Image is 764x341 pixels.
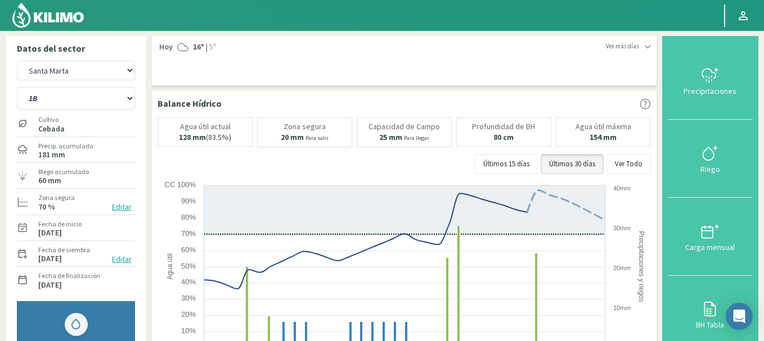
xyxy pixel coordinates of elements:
text: 30% [181,294,196,302]
span: 5º [208,42,216,53]
label: 60 mm [38,177,61,184]
div: Open Intercom Messenger [726,303,753,330]
div: Precipitaciones [671,87,749,95]
span: Hoy [158,42,173,53]
div: BH Tabla [671,321,749,329]
p: Agua útil máxima [576,122,631,131]
button: Riego [668,120,753,198]
p: (83.5%) [179,133,231,142]
span: | [206,42,208,53]
text: 50% [181,262,196,270]
label: Cebada [38,125,65,133]
b: 154 mm [590,132,617,142]
label: [DATE] [38,281,62,289]
button: Ver Todo [606,154,651,174]
label: Fecha de inicio [38,219,82,229]
label: [DATE] [38,229,62,237]
label: Cultivo [38,115,65,125]
b: 80 cm [493,132,514,142]
text: 40mm [613,185,631,192]
div: Riego [671,165,749,173]
p: Profundidad de BH [472,122,535,131]
text: Agua útil [166,253,174,280]
p: Zona segura [284,122,326,131]
p: Balance Hídrico [158,97,222,110]
button: Carga mensual [668,198,753,276]
label: Precip. acumulada [38,141,93,151]
label: Zona segura [38,193,75,203]
p: Datos del sector [17,42,135,55]
text: 90% [181,197,196,205]
b: 128 mm [179,132,206,142]
text: CC 100% [164,180,196,189]
b: 20 mm [281,132,304,142]
text: 60% [181,245,196,254]
text: 40% [181,278,196,286]
label: 181 mm [38,151,65,158]
text: 30mm [613,225,631,231]
text: 10mm [613,304,631,311]
p: Agua útil actual [180,122,231,131]
button: Últimos 15 días [475,154,538,174]
img: Kilimo [11,2,85,29]
text: Precipitaciones y riegos [637,231,645,302]
button: Precipitaciones [668,42,753,120]
small: Para llegar [404,134,429,142]
button: Editar [109,253,135,266]
text: 70% [181,229,196,238]
b: 25 mm [379,132,402,142]
text: 80% [181,213,196,221]
label: 70 % [38,203,55,211]
div: Carga mensual [671,243,749,251]
label: Fecha de siembra [38,245,90,255]
p: Capacidad de Campo [368,122,440,131]
strong: 16º [193,42,204,52]
label: Fecha de finalización [38,271,100,281]
text: 20mm [613,265,631,271]
label: Riego acumulado [38,167,89,177]
label: [DATE] [38,255,62,262]
text: 10% [181,326,196,335]
small: Para salir [305,134,329,142]
text: 20% [181,310,196,319]
span: Ver más días [606,42,639,51]
button: Últimos 30 días [541,154,604,174]
button: Editar [109,201,135,213]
